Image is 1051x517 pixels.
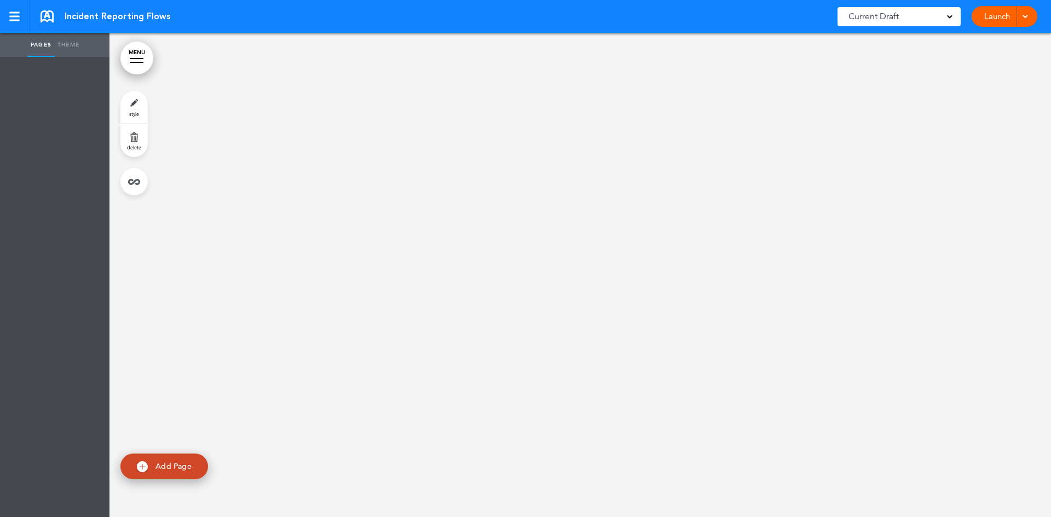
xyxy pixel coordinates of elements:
[127,144,141,150] span: delete
[980,6,1014,27] a: Launch
[55,33,82,57] a: Theme
[129,111,139,117] span: style
[137,461,148,472] img: add.svg
[848,9,899,24] span: Current Draft
[65,10,171,22] span: Incident Reporting Flows
[120,124,148,157] a: delete
[27,33,55,57] a: Pages
[120,454,208,479] a: Add Page
[120,91,148,124] a: style
[155,461,192,471] span: Add Page
[120,42,153,74] a: MENU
